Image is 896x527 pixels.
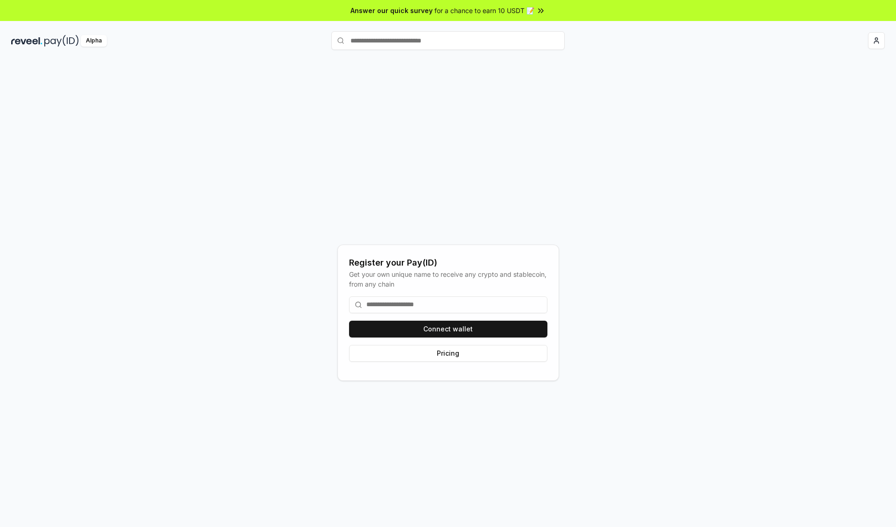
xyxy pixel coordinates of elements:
button: Connect wallet [349,321,547,337]
span: for a chance to earn 10 USDT 📝 [434,6,534,15]
img: reveel_dark [11,35,42,47]
button: Pricing [349,345,547,362]
div: Get your own unique name to receive any crypto and stablecoin, from any chain [349,269,547,289]
span: Answer our quick survey [350,6,433,15]
img: pay_id [44,35,79,47]
div: Register your Pay(ID) [349,256,547,269]
div: Alpha [81,35,107,47]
